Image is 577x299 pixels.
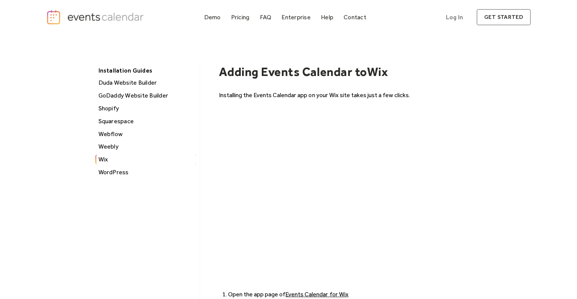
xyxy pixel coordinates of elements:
a: Demo [201,12,224,22]
a: Events Calendar for Wix [285,291,348,298]
a: Wix [95,155,197,164]
a: Contact [341,12,369,22]
a: GoDaddy Website Builder [95,91,197,101]
a: Log In [438,9,471,25]
div: Webflow [96,129,197,139]
a: Pricing [228,12,253,22]
a: WordPress [95,167,197,177]
p: ‍ [219,100,483,109]
div: Wix [96,155,197,164]
div: FAQ [260,15,272,19]
a: Weebly [95,142,197,152]
div: Duda Website Builder [96,78,197,88]
h1: Adding Events Calendar to [219,65,367,79]
a: Duda Website Builder [95,78,197,88]
a: get started [477,9,531,25]
iframe: YouTube video player [219,109,483,274]
div: Enterprise [281,15,310,19]
a: Enterprise [278,12,313,22]
a: Webflow [95,129,197,139]
a: home [46,9,146,25]
h1: Wix [367,65,388,79]
a: FAQ [257,12,275,22]
a: Help [318,12,336,22]
div: Installation Guides [95,65,196,76]
div: Demo [204,15,221,19]
div: Help [321,15,333,19]
div: Pricing [231,15,250,19]
a: Squarespace [95,116,197,126]
a: Shopify [95,104,197,113]
div: Weebly [96,142,197,152]
p: ‍ [219,273,483,282]
div: Squarespace [96,116,197,126]
div: GoDaddy Website Builder [96,91,197,101]
p: Installing the Events Calendar app on your Wix site takes just a few clicks. [219,91,483,100]
li: Open the app page of [228,290,483,299]
div: WordPress [96,167,197,177]
div: Contact [344,15,366,19]
div: Shopify [96,104,197,113]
